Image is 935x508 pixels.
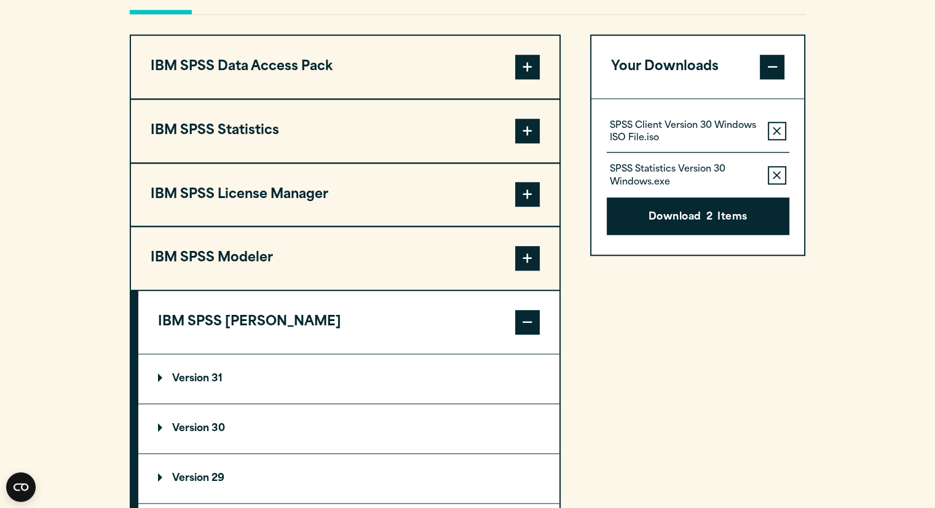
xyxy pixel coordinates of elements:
[591,98,805,255] div: Your Downloads
[131,227,559,290] button: IBM SPSS Modeler
[591,36,805,98] button: Your Downloads
[610,164,758,188] p: SPSS Statistics Version 30 Windows.exe
[131,164,559,226] button: IBM SPSS License Manager
[131,36,559,98] button: IBM SPSS Data Access Pack
[706,210,712,226] span: 2
[138,404,559,453] summary: Version 30
[158,424,225,434] p: Version 30
[6,472,36,502] div: CookieBot Widget Contents
[6,472,36,502] svg: CookieBot Widget Icon
[607,197,789,236] button: Download2Items
[158,474,224,483] p: Version 29
[610,120,758,145] p: SPSS Client Version 30 Windows ISO File.iso
[131,100,559,162] button: IBM SPSS Statistics
[158,374,223,384] p: Version 31
[6,472,36,502] button: Open CMP widget
[138,454,559,503] summary: Version 29
[138,354,559,403] summary: Version 31
[138,291,559,354] button: IBM SPSS [PERSON_NAME]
